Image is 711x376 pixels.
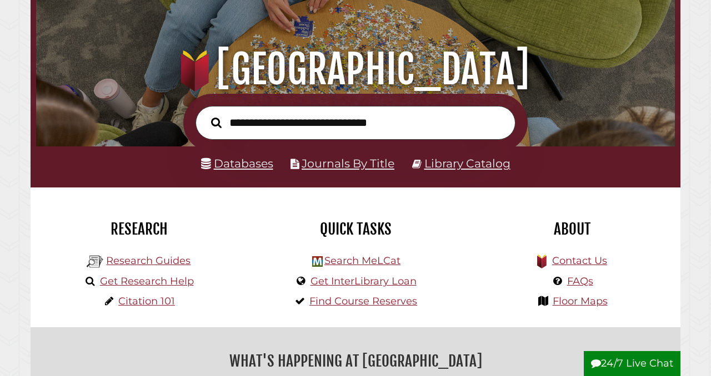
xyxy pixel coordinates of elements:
[106,255,191,267] a: Research Guides
[201,156,273,170] a: Databases
[118,295,175,307] a: Citation 101
[312,256,323,267] img: Hekman Library Logo
[211,117,222,128] i: Search
[256,220,455,238] h2: Quick Tasks
[47,45,664,94] h1: [GEOGRAPHIC_DATA]
[39,348,672,374] h2: What's Happening at [GEOGRAPHIC_DATA]
[472,220,672,238] h2: About
[87,253,103,270] img: Hekman Library Logo
[39,220,239,238] h2: Research
[324,255,400,267] a: Search MeLCat
[100,275,194,287] a: Get Research Help
[424,156,510,170] a: Library Catalog
[553,295,608,307] a: Floor Maps
[309,295,417,307] a: Find Course Reserves
[302,156,394,170] a: Journals By Title
[567,275,593,287] a: FAQs
[552,255,607,267] a: Contact Us
[206,114,227,130] button: Search
[311,275,417,287] a: Get InterLibrary Loan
